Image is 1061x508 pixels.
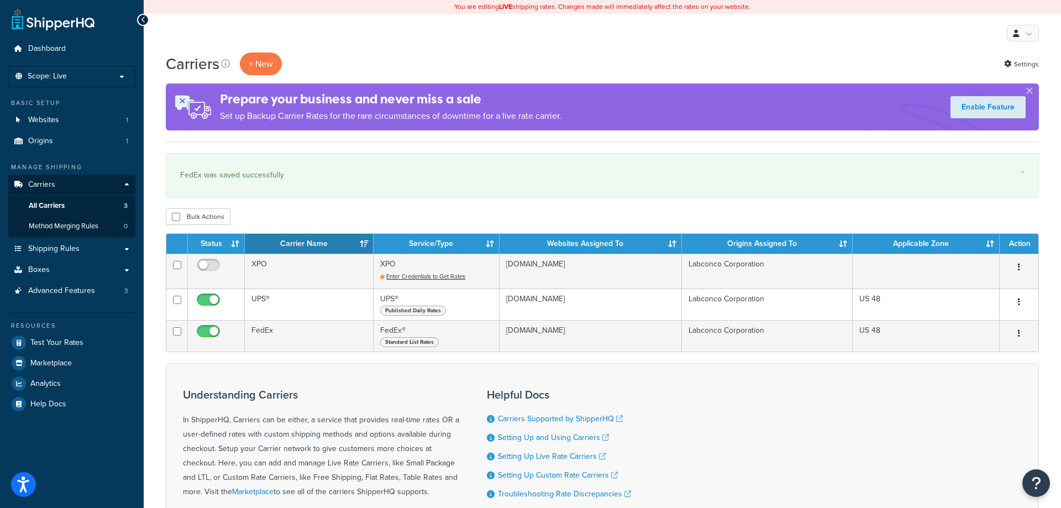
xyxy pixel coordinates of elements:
td: UPS® [245,289,374,320]
th: Carrier Name: activate to sort column ascending [245,234,374,254]
li: Method Merging Rules [8,216,135,237]
a: Enable Feature [950,96,1026,118]
a: Test Your Rates [8,333,135,353]
td: US 48 [853,320,1000,352]
td: UPS® [374,289,499,320]
td: Labconco Corporation [682,320,852,352]
a: Setting Up Live Rate Carriers [498,451,606,462]
a: Marketplace [232,486,274,497]
a: Analytics [8,374,135,394]
a: Method Merging Rules 0 [8,216,135,237]
button: Bulk Actions [166,208,230,225]
a: Shipping Rules [8,239,135,259]
div: FedEx was saved successfully [180,167,1025,183]
td: FedEx® [374,320,499,352]
span: 1 [126,137,128,146]
span: Help Docs [30,400,66,409]
h1: Carriers [166,53,219,75]
li: Origins [8,131,135,151]
a: Carriers [8,175,135,195]
li: Websites [8,110,135,130]
span: All Carriers [29,201,65,211]
span: Test Your Rates [30,338,83,348]
button: Open Resource Center [1022,469,1050,497]
th: Action [1000,234,1038,254]
a: Origins 1 [8,131,135,151]
td: XPO [245,254,374,289]
span: Origins [28,137,53,146]
td: [DOMAIN_NAME] [500,289,682,320]
a: Setting Up and Using Carriers [498,432,609,443]
a: Dashboard [8,39,135,59]
td: US 48 [853,289,1000,320]
li: Advanced Features [8,281,135,301]
td: Labconco Corporation [682,254,852,289]
a: Advanced Features 3 [8,281,135,301]
b: LIVE [499,2,512,12]
h4: Prepare your business and never miss a sale [220,90,561,108]
div: Resources [8,321,135,331]
span: Shipping Rules [28,244,80,254]
th: Status: activate to sort column ascending [188,234,245,254]
a: Setting Up Custom Rate Carriers [498,469,618,481]
span: Enter Credentials to Get Rates [386,272,465,281]
span: 3 [124,201,128,211]
a: ShipperHQ Home [12,8,94,30]
td: FedEx [245,320,374,352]
span: Scope: Live [28,72,67,81]
div: Manage Shipping [8,163,135,172]
span: Standard List Rates [380,337,439,347]
a: Boxes [8,260,135,280]
td: [DOMAIN_NAME] [500,254,682,289]
span: Published Daily Rates [380,306,446,316]
th: Websites Assigned To: activate to sort column ascending [500,234,682,254]
li: Carriers [8,175,135,238]
span: Dashboard [28,44,66,54]
span: 0 [124,222,128,231]
span: Boxes [28,265,50,275]
a: Enter Credentials to Get Rates [380,272,465,281]
a: Help Docs [8,394,135,414]
span: 3 [124,286,128,296]
h3: Helpful Docs [487,389,631,401]
a: Carriers Supported by ShipperHQ [498,413,623,425]
a: Websites 1 [8,110,135,130]
div: Basic Setup [8,98,135,108]
a: All Carriers 3 [8,196,135,216]
td: [DOMAIN_NAME] [500,320,682,352]
div: In ShipperHQ, Carriers can be either, a service that provides real-time rates OR a user-defined r... [183,389,459,499]
a: Troubleshooting Rate Discrepancies [498,488,631,500]
button: + New [240,53,282,75]
td: XPO [374,254,499,289]
a: Settings [1004,56,1039,72]
span: Websites [28,116,59,125]
th: Applicable Zone: activate to sort column ascending [853,234,1000,254]
th: Service/Type: activate to sort column ascending [374,234,499,254]
span: Carriers [28,180,55,190]
h3: Understanding Carriers [183,389,459,401]
span: Analytics [30,379,61,389]
td: Labconco Corporation [682,289,852,320]
img: ad-rules-rateshop-fe6ec290ccb7230408bd80ed9643f0289d75e0ffd9eb532fc0e269fcd187b520.png [166,83,220,130]
li: All Carriers [8,196,135,216]
th: Origins Assigned To: activate to sort column ascending [682,234,852,254]
p: Set up Backup Carrier Rates for the rare circumstances of downtime for a live rate carrier. [220,108,561,124]
span: 1 [126,116,128,125]
a: × [1020,167,1025,176]
span: Method Merging Rules [29,222,98,231]
span: Marketplace [30,359,72,368]
span: Advanced Features [28,286,95,296]
a: Marketplace [8,353,135,373]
